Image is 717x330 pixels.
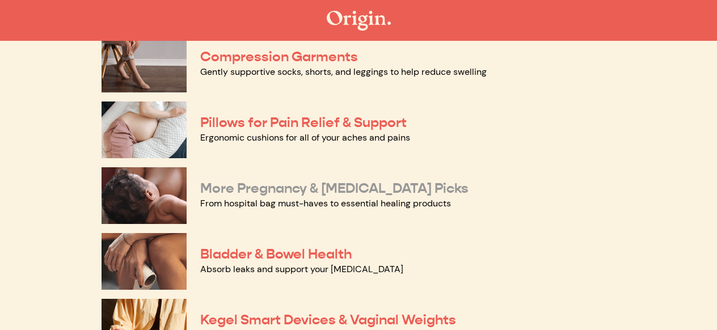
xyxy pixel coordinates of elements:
a: Bladder & Bowel Health [200,246,352,263]
a: Absorb leaks and support your [MEDICAL_DATA] [200,263,403,275]
a: From hospital bag must-haves to essential healing products [200,197,451,209]
a: Pillows for Pain Relief & Support [200,114,407,131]
img: Pillows for Pain Relief & Support [102,101,187,158]
img: More Pregnancy & Postpartum Picks [102,167,187,224]
a: Ergonomic cushions for all of your aches and pains [200,132,410,143]
img: Compression Garments [102,36,187,92]
a: More Pregnancy & [MEDICAL_DATA] Picks [200,180,469,197]
a: Compression Garments [200,48,358,65]
img: The Origin Shop [327,11,391,31]
img: Bladder & Bowel Health [102,233,187,290]
a: Kegel Smart Devices & Vaginal Weights [200,311,456,328]
a: Gently supportive socks, shorts, and leggings to help reduce swelling [200,66,487,78]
